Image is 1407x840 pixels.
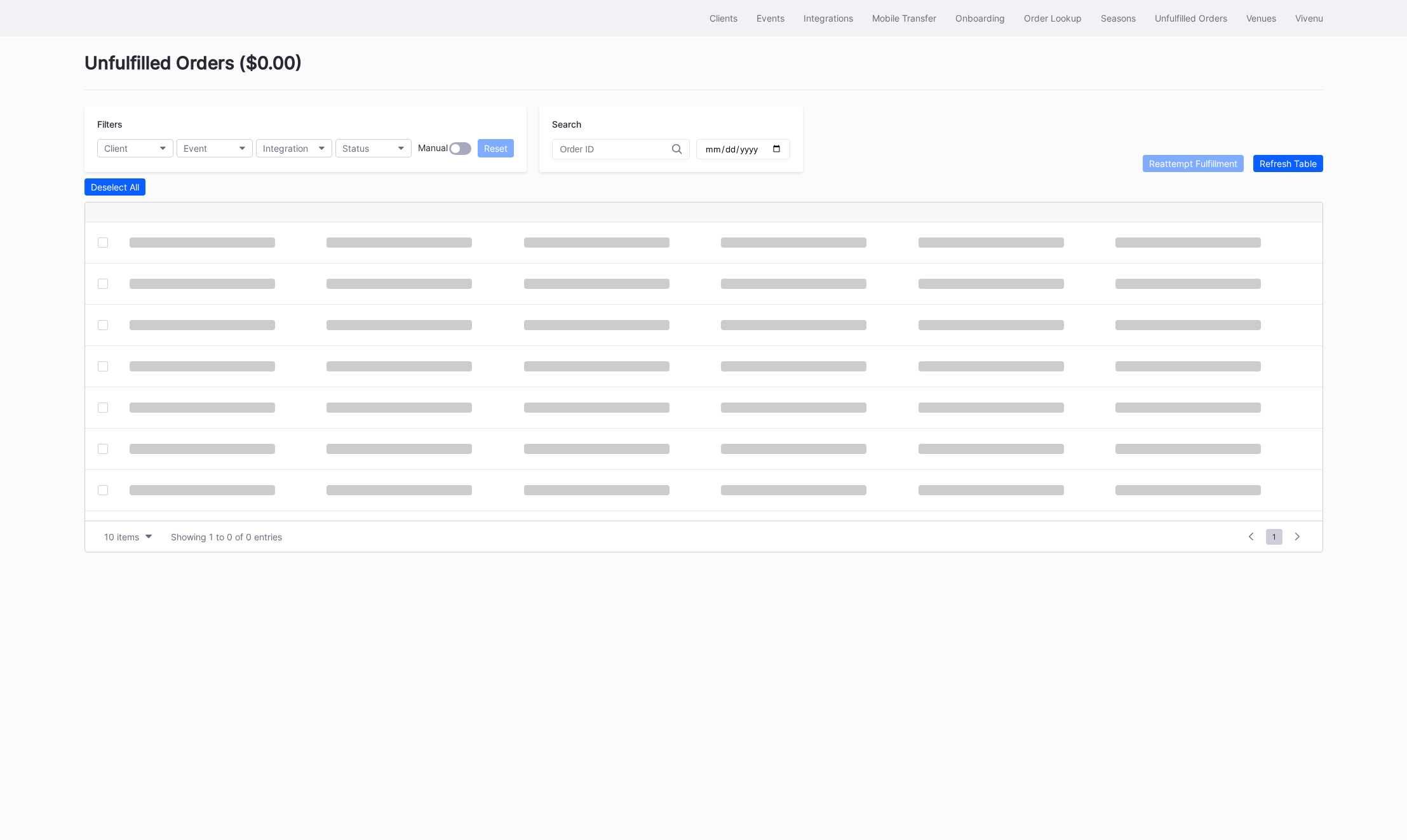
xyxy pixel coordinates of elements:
[1253,155,1323,172] button: Refresh Table
[794,6,863,30] button: Integrations
[97,139,173,157] button: Client
[955,13,1005,23] div: Onboarding
[1246,13,1276,23] div: Venues
[1295,13,1323,23] div: Vivenu
[84,178,145,196] button: Deselect All
[91,182,139,192] div: Deselect All
[1014,6,1091,30] button: Order Lookup
[184,143,207,154] div: Event
[1286,6,1333,30] button: Vivenu
[1266,529,1282,545] span: 1
[335,139,412,157] button: Status
[97,119,514,130] div: Filters
[418,142,448,155] div: Manual
[946,6,1014,30] button: Onboarding
[342,143,369,154] div: Status
[700,6,747,30] button: Clients
[863,6,946,30] button: Mobile Transfer
[804,13,853,23] div: Integrations
[552,119,790,130] div: Search
[1145,6,1237,30] button: Unfulfilled Orders
[263,143,308,154] div: Integration
[757,13,784,23] div: Events
[98,528,158,545] button: 10 items
[747,6,794,30] button: Events
[1237,6,1286,30] button: Venues
[560,144,672,154] input: Order ID
[84,52,1323,90] div: Unfulfilled Orders ( $0.00 )
[1155,13,1227,23] div: Unfulfilled Orders
[478,139,514,157] button: Reset
[484,143,508,154] div: Reset
[710,13,737,23] div: Clients
[1024,13,1082,23] div: Order Lookup
[1101,13,1136,23] div: Seasons
[256,139,332,157] button: Integration
[104,531,139,542] div: 10 items
[1143,155,1244,172] button: Reattempt Fulfillment
[177,139,253,157] button: Event
[872,13,936,23] div: Mobile Transfer
[1260,158,1317,169] div: Refresh Table
[171,531,282,542] div: Showing 1 to 0 of 0 entries
[1091,6,1145,30] button: Seasons
[1149,158,1237,169] div: Reattempt Fulfillment
[104,143,128,154] div: Client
